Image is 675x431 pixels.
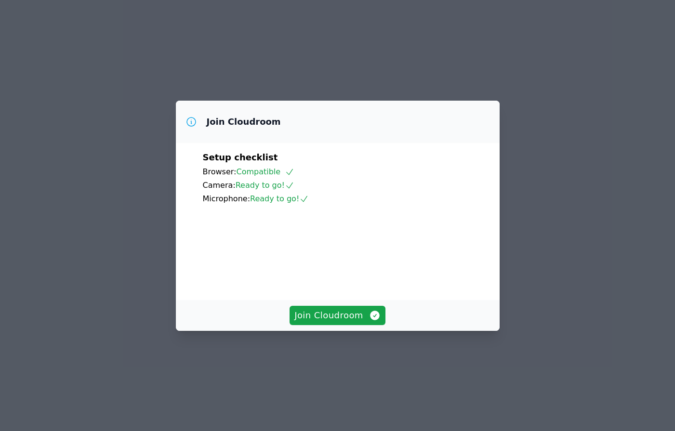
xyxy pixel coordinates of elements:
span: Ready to go! [250,194,309,203]
span: Setup checklist [203,152,278,162]
span: Camera: [203,181,236,190]
span: Microphone: [203,194,251,203]
span: Ready to go! [236,181,294,190]
span: Browser: [203,167,237,176]
span: Join Cloudroom [294,309,381,322]
button: Join Cloudroom [290,306,385,325]
h3: Join Cloudroom [207,116,281,128]
span: Compatible [236,167,294,176]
